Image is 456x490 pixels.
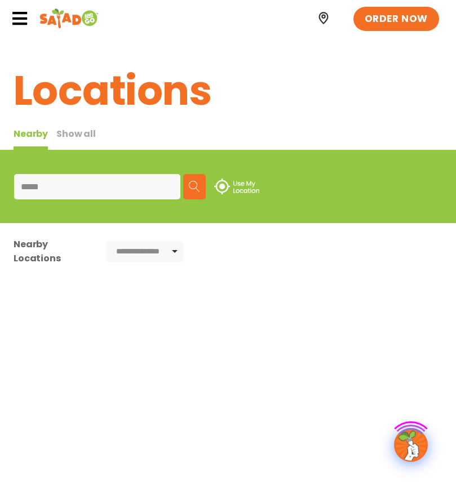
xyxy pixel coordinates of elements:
[14,60,442,121] h1: Locations
[14,127,104,150] div: Tabbed content
[39,7,99,30] img: Header logo
[365,12,428,26] span: ORDER NOW
[14,127,48,150] div: Nearby
[353,7,439,32] a: ORDER NOW
[56,127,96,150] button: Show all
[14,237,94,265] div: Nearby Locations
[214,179,259,194] img: use-location.svg
[189,181,200,192] img: search.svg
